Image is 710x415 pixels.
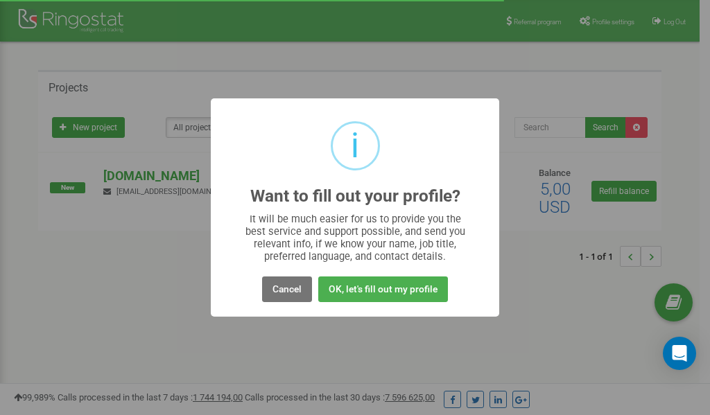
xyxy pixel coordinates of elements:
[318,276,448,302] button: OK, let's fill out my profile
[351,123,359,168] div: i
[239,213,472,263] div: It will be much easier for us to provide you the best service and support possible, and send you ...
[663,337,696,370] div: Open Intercom Messenger
[262,276,312,302] button: Cancel
[250,187,460,206] h2: Want to fill out your profile?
